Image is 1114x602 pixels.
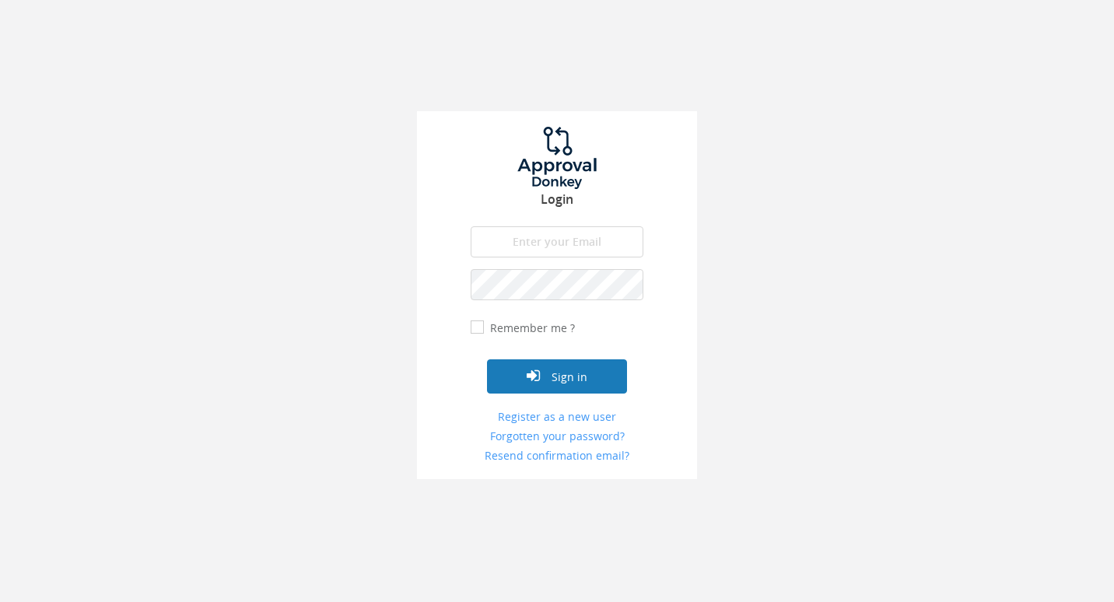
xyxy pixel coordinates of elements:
button: Sign in [487,359,627,394]
a: Forgotten your password? [471,429,643,444]
img: logo.png [499,127,615,189]
a: Register as a new user [471,409,643,425]
label: Remember me ? [486,320,575,336]
a: Resend confirmation email? [471,448,643,464]
h3: Login [417,193,697,207]
input: Enter your Email [471,226,643,257]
